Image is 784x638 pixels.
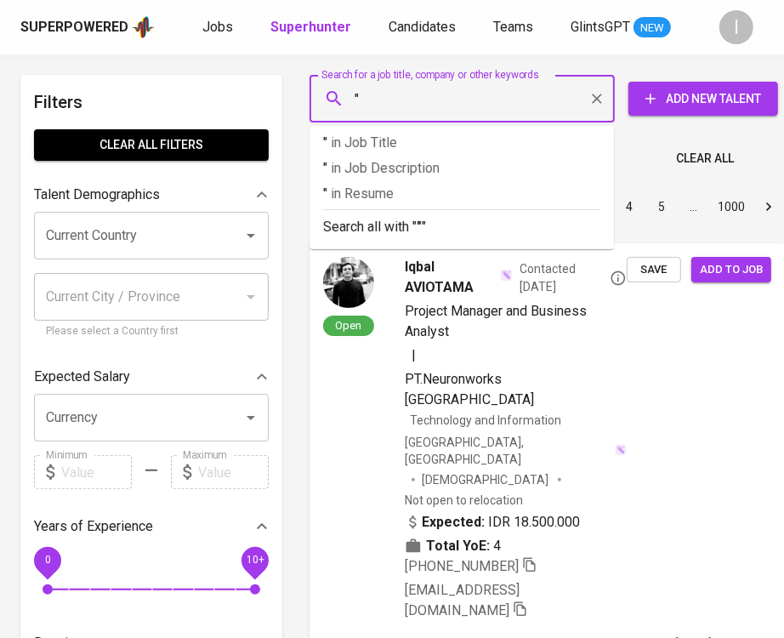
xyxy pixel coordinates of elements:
button: Go to next page [755,193,782,220]
span: [DEMOGRAPHIC_DATA] [422,471,551,488]
div: IDR 18.500.000 [405,512,580,533]
span: Save [635,260,673,280]
span: 4 [493,536,501,556]
b: " [417,219,422,235]
span: in Job Title [331,134,397,151]
b: Expected: [422,512,485,533]
span: [EMAIL_ADDRESS][DOMAIN_NAME] [405,582,520,618]
span: Add New Talent [642,88,764,110]
span: in Resume [331,185,394,202]
span: Add to job [700,260,763,280]
div: Superpowered [20,18,128,37]
span: Technology and Information [410,413,561,427]
a: Candidates [389,17,459,38]
p: " [323,184,600,204]
span: [PHONE_NUMBER] [405,558,519,574]
span: PT.Neuronworks [GEOGRAPHIC_DATA] [405,371,534,407]
b: Superhunter [270,19,351,35]
div: Years of Experience [34,510,269,544]
img: app logo [132,14,155,40]
p: Please select a Country first [46,323,257,340]
span: in Job Description [331,160,440,176]
button: Add New Talent [628,82,778,116]
button: Clear [585,87,609,111]
a: Teams [493,17,537,38]
div: [GEOGRAPHIC_DATA], [GEOGRAPHIC_DATA] [405,434,627,468]
span: Teams [493,19,533,35]
span: Clear All [676,148,734,169]
b: Total YoE: [426,536,490,556]
button: Clear All filters [34,129,269,161]
span: Contacted [DATE] [520,260,627,294]
span: 10+ [246,555,264,567]
p: Search all with " " [323,217,600,237]
div: Talent Demographics [34,178,269,212]
span: Jobs [202,19,233,35]
div: … [680,198,707,215]
a: Superpoweredapp logo [20,14,155,40]
p: Expected Salary [34,367,130,387]
span: Iqbal AVIOTAMA [405,257,498,298]
p: Not open to relocation [405,492,523,509]
div: Expected Salary [34,360,269,394]
a: Superhunter [270,17,355,38]
span: Candidates [389,19,456,35]
span: NEW [633,20,671,37]
input: Value [198,455,269,489]
p: " [323,133,600,153]
a: GlintsGPT NEW [571,17,671,38]
p: " [323,158,600,179]
span: GlintsGPT [571,19,630,35]
img: magic_wand.svg [615,444,627,456]
input: Value [61,455,132,489]
button: Clear All [669,143,741,174]
span: Clear All filters [48,134,255,156]
img: 044413ab59a7abf2a03c83b806d215e7.jpg [323,257,374,308]
p: Years of Experience [34,516,153,537]
button: Open [239,224,263,248]
button: Add to job [691,257,771,283]
p: Talent Demographics [34,185,160,205]
svg: By Batam recruiter [610,270,627,287]
span: 0 [44,555,50,567]
button: Go to page 1000 [713,193,750,220]
h6: Filters [34,88,269,116]
button: Go to page 5 [648,193,675,220]
button: Open [239,406,263,430]
span: Project Manager and Business Analyst [405,303,587,339]
span: | [412,345,416,366]
span: Open [329,318,369,333]
img: magic_wand.svg [500,269,513,282]
div: I [719,10,753,44]
button: Go to page 4 [616,193,643,220]
button: Save [627,257,681,283]
a: Jobs [202,17,236,38]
